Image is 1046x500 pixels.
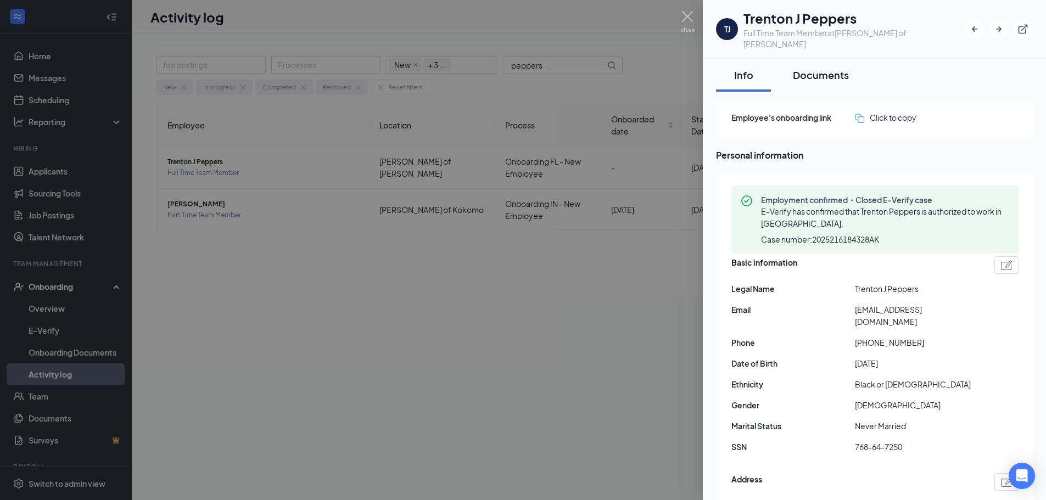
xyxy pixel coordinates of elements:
[731,357,855,369] span: Date of Birth
[731,283,855,295] span: Legal Name
[793,68,849,82] div: Documents
[993,24,1004,35] svg: ArrowRight
[855,336,978,349] span: [PHONE_NUMBER]
[855,378,978,390] span: Black or [DEMOGRAPHIC_DATA]
[969,24,980,35] svg: ArrowLeftNew
[1009,463,1035,489] div: Open Intercom Messenger
[731,336,855,349] span: Phone
[731,441,855,453] span: SSN
[731,399,855,411] span: Gender
[1013,19,1033,39] button: ExternalLink
[716,148,1033,162] span: Personal information
[989,19,1009,39] button: ArrowRight
[731,111,855,123] span: Employee's onboarding link
[855,420,978,432] span: Never Married
[855,114,864,123] img: click-to-copy.71757273a98fde459dfc.svg
[731,473,762,491] span: Address
[855,399,978,411] span: [DEMOGRAPHIC_DATA]
[761,234,879,245] span: Case number: 2025216184328AK
[855,283,978,295] span: Trenton J Peppers
[855,304,978,328] span: [EMAIL_ADDRESS][DOMAIN_NAME]
[731,378,855,390] span: Ethnicity
[731,304,855,316] span: Email
[1017,24,1028,35] svg: ExternalLink
[855,357,978,369] span: [DATE]
[761,194,1010,205] span: Employment confirmed・Closed E-Verify case
[740,194,753,207] svg: CheckmarkCircle
[731,256,797,274] span: Basic information
[743,9,965,27] h1: Trenton J Peppers
[965,19,985,39] button: ArrowLeftNew
[743,27,965,49] div: Full Time Team Member at [PERSON_NAME] of [PERSON_NAME]
[727,68,760,82] div: Info
[855,441,978,453] span: 768-64-7250
[761,206,1002,228] span: E-Verify has confirmed that Trenton Peppers is authorized to work in [GEOGRAPHIC_DATA].
[855,111,916,123] button: Click to copy
[731,420,855,432] span: Marital Status
[724,24,730,35] div: TJ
